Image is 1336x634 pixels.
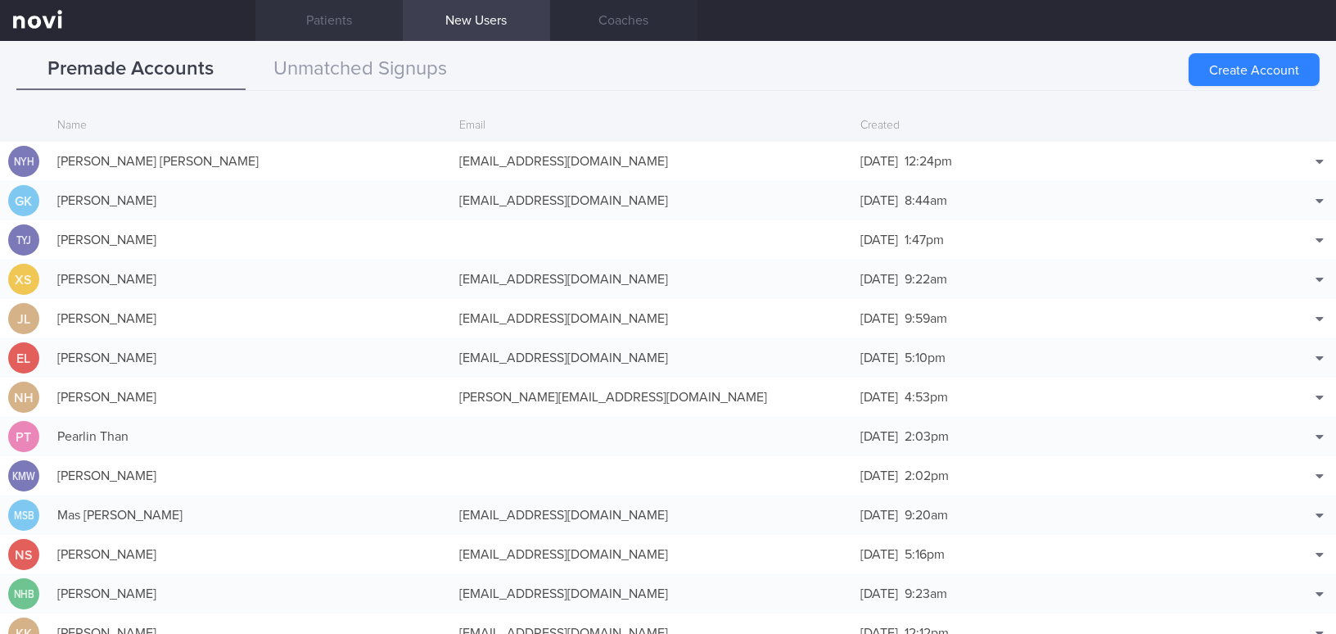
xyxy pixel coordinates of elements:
[860,391,898,404] span: [DATE]
[905,391,948,404] span: 4:53pm
[49,145,451,178] div: [PERSON_NAME] [PERSON_NAME]
[49,420,451,453] div: Pearlin Than
[49,381,451,414] div: [PERSON_NAME]
[8,539,39,571] div: NS
[49,184,451,217] div: [PERSON_NAME]
[8,303,39,335] div: JL
[49,302,451,335] div: [PERSON_NAME]
[49,263,451,296] div: [PERSON_NAME]
[860,469,898,482] span: [DATE]
[860,548,898,561] span: [DATE]
[246,49,475,90] button: Unmatched Signups
[451,111,853,142] div: Email
[860,351,898,365] span: [DATE]
[860,194,898,207] span: [DATE]
[905,312,947,325] span: 9:59am
[49,499,451,532] div: Mas [PERSON_NAME]
[905,469,949,482] span: 2:02pm
[8,342,39,374] div: EL
[860,312,898,325] span: [DATE]
[905,194,947,207] span: 8:44am
[8,421,39,453] div: PT
[905,155,952,168] span: 12:24pm
[451,381,853,414] div: [PERSON_NAME][EMAIL_ADDRESS][DOMAIN_NAME]
[852,111,1254,142] div: Created
[49,577,451,610] div: [PERSON_NAME]
[860,273,898,286] span: [DATE]
[451,342,853,374] div: [EMAIL_ADDRESS][DOMAIN_NAME]
[905,351,946,365] span: 5:10pm
[905,587,947,600] span: 9:23am
[11,500,37,532] div: MSB
[451,145,853,178] div: [EMAIL_ADDRESS][DOMAIN_NAME]
[905,548,945,561] span: 5:16pm
[451,499,853,532] div: [EMAIL_ADDRESS][DOMAIN_NAME]
[16,49,246,90] button: Premade Accounts
[860,233,898,247] span: [DATE]
[49,224,451,256] div: [PERSON_NAME]
[11,146,37,178] div: NYH
[451,538,853,571] div: [EMAIL_ADDRESS][DOMAIN_NAME]
[860,155,898,168] span: [DATE]
[11,578,37,610] div: NHB
[451,577,853,610] div: [EMAIL_ADDRESS][DOMAIN_NAME]
[11,460,37,492] div: KMW
[451,263,853,296] div: [EMAIL_ADDRESS][DOMAIN_NAME]
[49,111,451,142] div: Name
[905,273,947,286] span: 9:22am
[905,233,944,247] span: 1:47pm
[49,342,451,374] div: [PERSON_NAME]
[860,430,898,443] span: [DATE]
[8,264,39,296] div: XS
[49,460,451,492] div: [PERSON_NAME]
[860,509,898,522] span: [DATE]
[49,538,451,571] div: [PERSON_NAME]
[451,184,853,217] div: [EMAIL_ADDRESS][DOMAIN_NAME]
[1189,53,1320,86] button: Create Account
[451,302,853,335] div: [EMAIL_ADDRESS][DOMAIN_NAME]
[905,509,948,522] span: 9:20am
[11,224,37,256] div: TYJ
[905,430,949,443] span: 2:03pm
[860,587,898,600] span: [DATE]
[8,185,39,217] div: GK
[8,382,39,414] div: NH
